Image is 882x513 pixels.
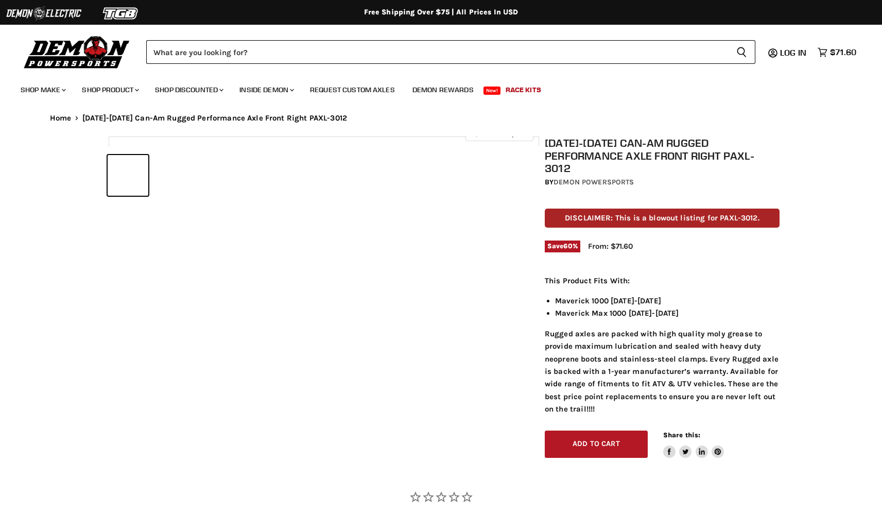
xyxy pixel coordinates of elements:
aside: Share this: [663,431,724,458]
li: Maverick Max 1000 [DATE]-[DATE] [555,307,780,319]
a: Log in [775,48,812,57]
input: Search [146,40,728,64]
span: Add to cart [573,439,620,448]
span: New! [483,87,501,95]
button: Add to cart [545,431,648,458]
img: Demon Powersports [21,33,133,70]
a: Inside Demon [232,79,300,100]
h1: [DATE]-[DATE] Can-Am Rugged Performance Axle Front Right PAXL-3012 [545,136,780,175]
div: by [545,177,780,188]
span: Save % [545,241,580,252]
a: Shop Discounted [147,79,230,100]
span: $71.60 [830,47,856,57]
button: Search [728,40,755,64]
span: From: $71.60 [588,242,633,251]
p: This Product Fits With: [545,275,780,287]
a: Demon Powersports [554,178,634,186]
p: DISCLAIMER: This is a blowout listing for PAXL-3012. [545,209,780,228]
a: Race Kits [498,79,549,100]
ul: Main menu [13,75,854,100]
a: Shop Product [74,79,145,100]
div: Rugged axles are packed with high quality moly grease to provide maximum lubrication and sealed w... [545,275,780,416]
a: Request Custom Axles [302,79,403,100]
a: $71.60 [812,45,861,60]
a: Demon Rewards [405,79,481,100]
span: [DATE]-[DATE] Can-Am Rugged Performance Axle Front Right PAXL-3012 [82,114,347,123]
button: 2013-2018 Can-Am Rugged Performance Axle Front Right PAXL-3012 thumbnail [108,155,148,196]
span: Share this: [663,431,700,439]
span: Log in [780,47,806,58]
img: TGB Logo 2 [82,4,160,23]
span: Click to expand [471,130,528,138]
img: Demon Electric Logo 2 [5,4,82,23]
a: Home [50,114,72,123]
span: 60 [563,242,572,250]
nav: Breadcrumbs [29,114,853,123]
form: Product [146,40,755,64]
div: Free Shipping Over $75 | All Prices In USD [29,8,853,17]
a: Shop Make [13,79,72,100]
li: Maverick 1000 [DATE]-[DATE] [555,295,780,307]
